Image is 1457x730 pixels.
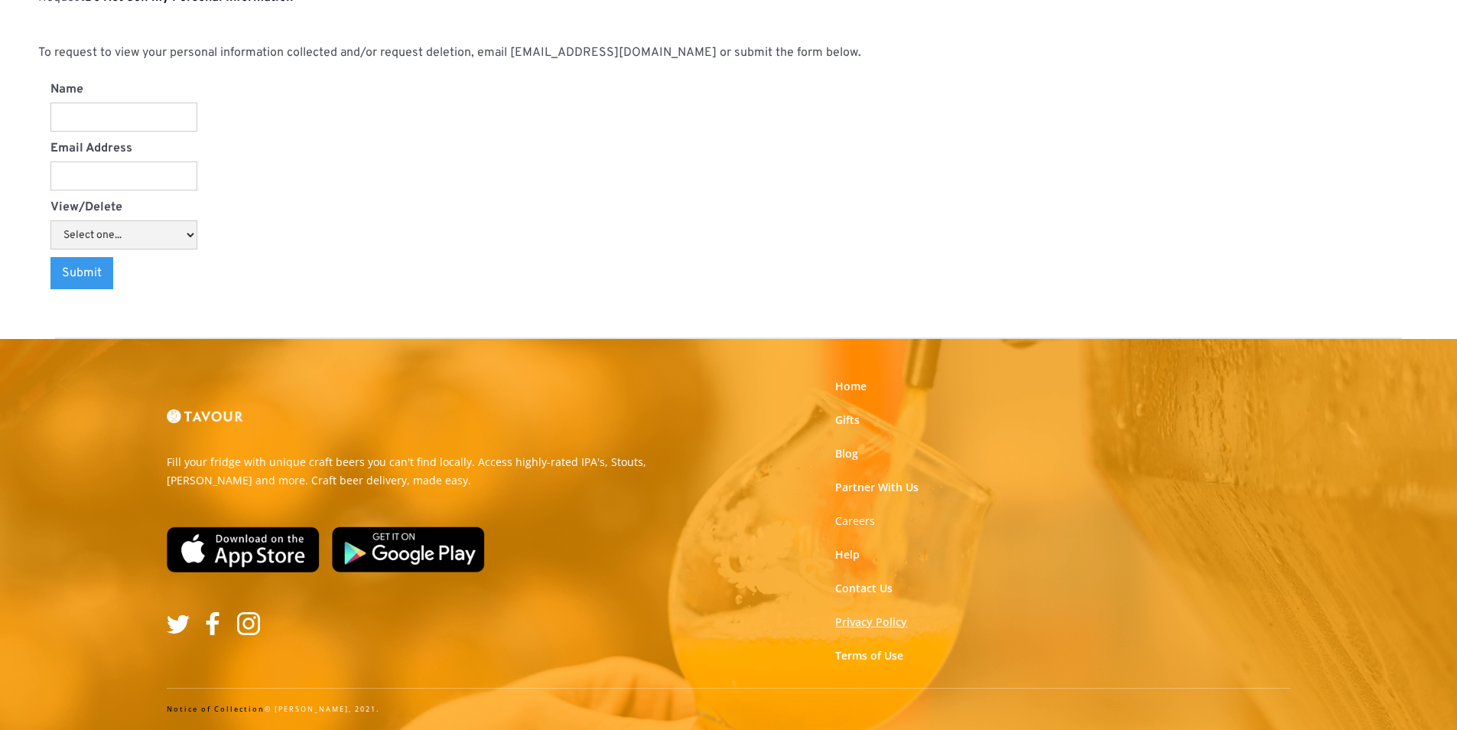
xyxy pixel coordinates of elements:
[835,480,919,495] a: Partner With Us
[835,412,860,428] a: Gifts
[167,453,717,490] p: Fill your fridge with unique craft beers you can't find locally. Access highly-rated IPA's, Stout...
[50,80,197,289] form: View/delete my PI
[50,139,197,158] label: Email Address
[167,704,1291,715] div: © [PERSON_NAME], 2021.
[50,80,197,99] label: Name
[835,547,860,562] a: Help
[835,648,903,663] a: Terms of Use
[835,614,907,630] a: Privacy Policy
[50,257,113,289] input: Submit
[835,446,858,461] a: Blog
[835,513,875,529] a: Careers
[835,581,893,596] a: Contact Us
[50,198,197,217] label: View/Delete
[835,379,867,394] a: Home
[835,513,875,528] strong: Careers
[167,704,265,714] a: Notice of Collection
